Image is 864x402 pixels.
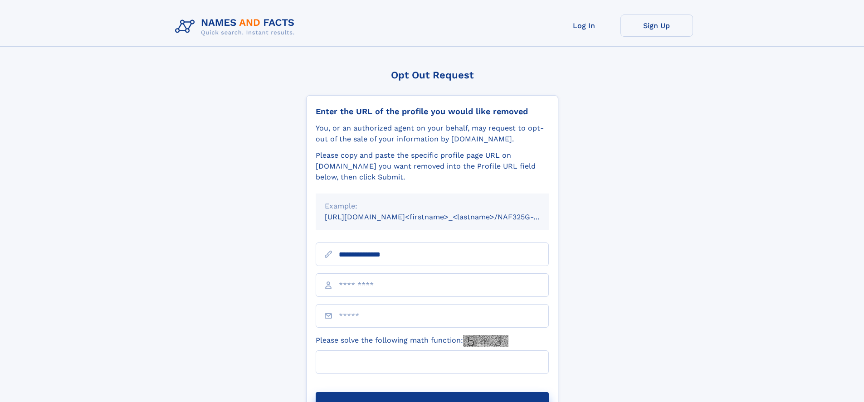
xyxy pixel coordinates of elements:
[171,15,302,39] img: Logo Names and Facts
[306,69,558,81] div: Opt Out Request
[325,213,566,221] small: [URL][DOMAIN_NAME]<firstname>_<lastname>/NAF325G-xxxxxxxx
[316,335,508,347] label: Please solve the following math function:
[325,201,540,212] div: Example:
[316,123,549,145] div: You, or an authorized agent on your behalf, may request to opt-out of the sale of your informatio...
[548,15,620,37] a: Log In
[316,150,549,183] div: Please copy and paste the specific profile page URL on [DOMAIN_NAME] you want removed into the Pr...
[620,15,693,37] a: Sign Up
[316,107,549,116] div: Enter the URL of the profile you would like removed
